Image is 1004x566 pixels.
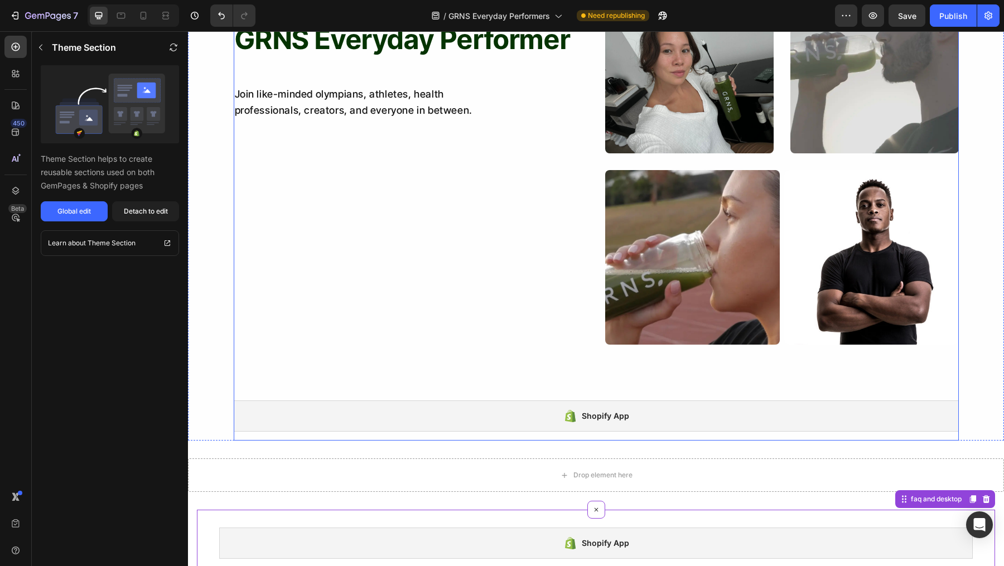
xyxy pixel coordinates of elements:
[930,4,977,27] button: Publish
[57,206,91,216] div: Global edit
[124,206,168,216] div: Detach to edit
[8,204,27,213] div: Beta
[41,201,108,221] button: Global edit
[889,4,925,27] button: Save
[596,139,771,313] img: a guy posing for a photo
[41,230,179,256] a: Learn about Theme Section
[588,11,645,21] span: Need republishing
[394,505,441,519] div: Shopify App
[112,201,179,221] button: Detach to edit
[966,511,993,538] div: Open Intercom Messenger
[448,10,550,22] span: GRNS Everyday Performers
[188,31,1004,566] iframe: Design area
[41,152,179,192] p: Theme Section helps to create reusable sections used on both GemPages & Shopify pages
[11,119,27,128] div: 450
[721,463,776,473] div: faq and desktop
[88,238,136,249] p: Theme Section
[394,378,441,391] div: Shopify App
[52,41,116,54] p: Theme Section
[417,139,592,313] img: Girl drinking GRNS from a bottle
[73,9,78,22] p: 7
[48,238,86,249] p: Learn about
[4,4,83,27] button: 7
[443,10,446,22] span: /
[47,55,315,88] p: Join like-minded olympians, athletes, health professionals, creators, and everyone in between.
[939,10,967,22] div: Publish
[210,4,255,27] div: Undo/Redo
[385,439,445,448] div: Drop element here
[898,11,916,21] span: Save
